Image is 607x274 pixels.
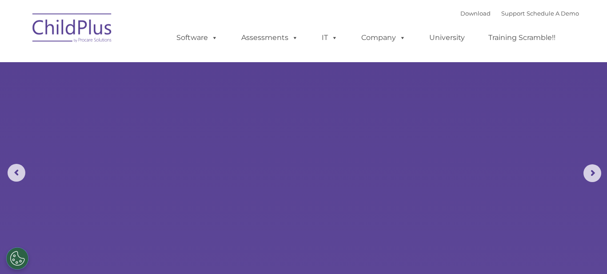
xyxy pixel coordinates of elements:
[6,247,28,270] button: Cookies Settings
[460,10,491,17] a: Download
[501,10,525,17] a: Support
[460,10,579,17] font: |
[313,29,347,47] a: IT
[479,29,564,47] a: Training Scramble!!
[352,29,415,47] a: Company
[28,7,117,52] img: ChildPlus by Procare Solutions
[527,10,579,17] a: Schedule A Demo
[232,29,307,47] a: Assessments
[168,29,227,47] a: Software
[420,29,474,47] a: University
